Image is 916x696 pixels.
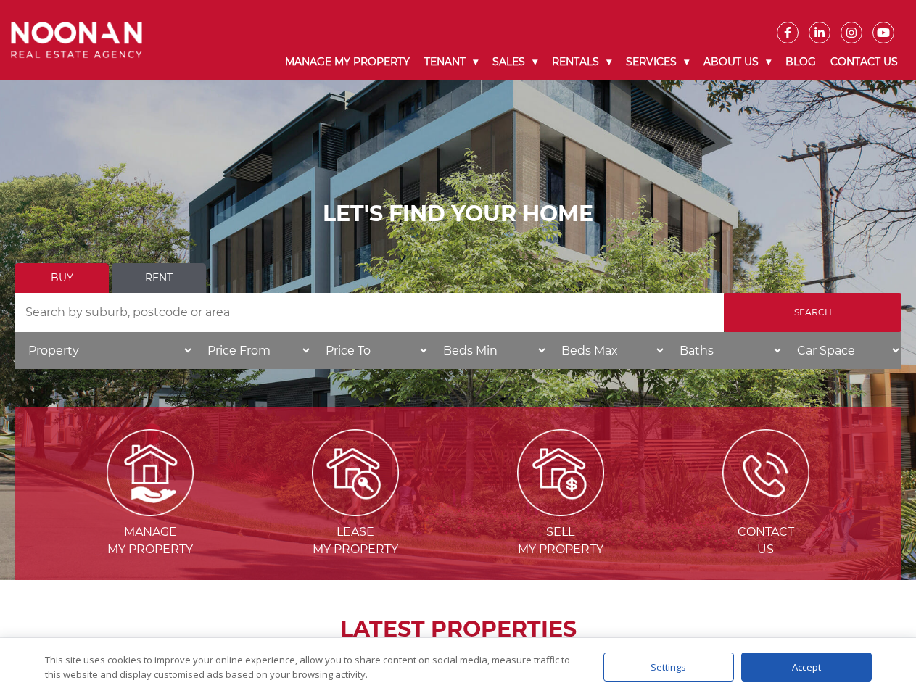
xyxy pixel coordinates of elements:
img: Manage my Property [107,429,194,516]
a: Managemy Property [49,465,252,556]
a: Blog [778,43,823,80]
span: Sell my Property [460,523,662,558]
span: Manage my Property [49,523,252,558]
div: Settings [603,652,734,681]
img: ICONS [722,429,809,516]
a: Manage My Property [278,43,417,80]
input: Search [724,293,901,332]
a: ContactUs [664,465,867,556]
input: Search by suburb, postcode or area [15,293,724,332]
img: Sell my property [517,429,604,516]
a: Contact Us [823,43,905,80]
img: Noonan Real Estate Agency [11,22,142,58]
div: Accept [741,652,872,681]
h2: LATEST PROPERTIES [51,616,865,642]
a: Buy [15,263,109,293]
a: Sellmy Property [460,465,662,556]
a: Tenant [417,43,485,80]
div: This site uses cookies to improve your online experience, allow you to share content on social me... [45,652,574,681]
a: About Us [696,43,778,80]
a: Leasemy Property [255,465,457,556]
img: Lease my property [312,429,399,516]
a: Services [619,43,696,80]
a: Rent [112,263,206,293]
span: Contact Us [664,523,867,558]
a: Rentals [545,43,619,80]
a: Sales [485,43,545,80]
span: Lease my Property [255,523,457,558]
h1: LET'S FIND YOUR HOME [15,201,901,227]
